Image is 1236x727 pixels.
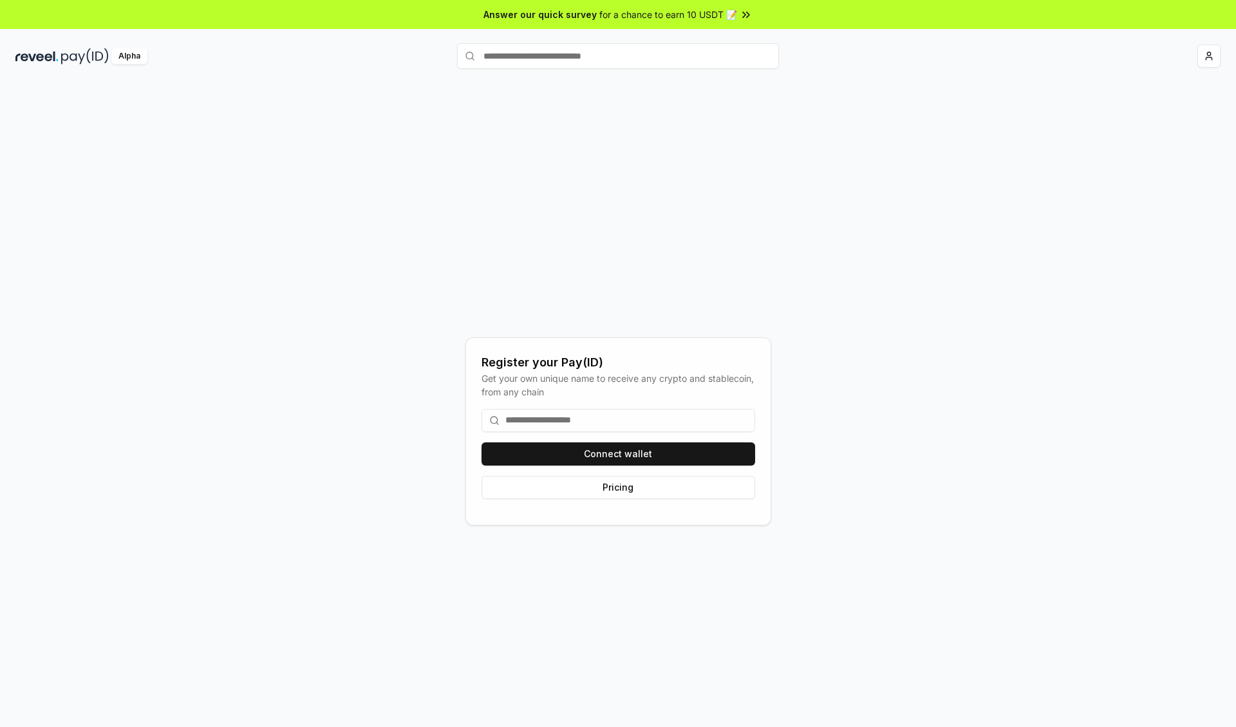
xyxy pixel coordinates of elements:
img: reveel_dark [15,48,59,64]
div: Register your Pay(ID) [482,354,755,372]
div: Get your own unique name to receive any crypto and stablecoin, from any chain [482,372,755,399]
img: pay_id [61,48,109,64]
div: Alpha [111,48,147,64]
span: for a chance to earn 10 USDT 📝 [599,8,737,21]
span: Answer our quick survey [483,8,597,21]
button: Pricing [482,476,755,499]
button: Connect wallet [482,442,755,466]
